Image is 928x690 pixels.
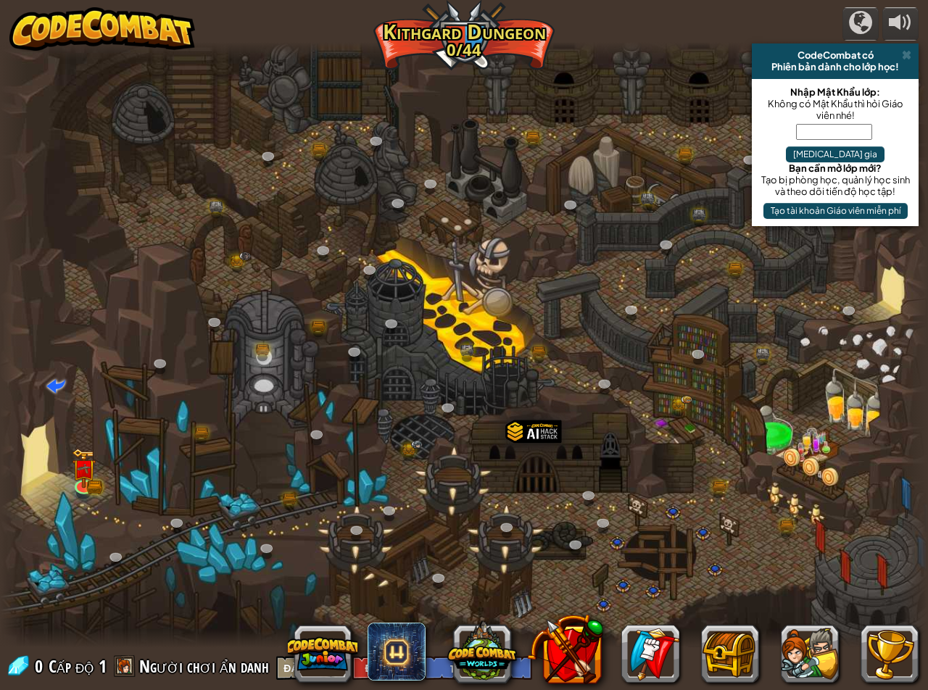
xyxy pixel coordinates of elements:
span: 1 [99,654,107,678]
span: Người chơi ẩn danh [139,654,269,678]
img: level-banner-unlock.png [72,449,96,489]
div: Tạo bị phòng học, quản lý học sinh và theo dõi tiến độ học tập! [759,174,911,197]
div: Phiên bản dành cho lớp học! [758,61,913,72]
span: Cấp độ [49,654,94,678]
img: portrait.png [681,396,692,404]
div: CodeCombat có [758,49,913,61]
div: Không có Mật Khẩu thì hỏi Giáo viên nhé! [759,98,911,121]
img: portrait.png [411,440,423,449]
img: portrait.png [239,252,251,261]
button: Tạo tài khoản Giáo viên miễn phí [763,203,908,219]
span: 0 [35,654,47,678]
div: Nhập Mật Khẩu lớp: [759,86,911,98]
img: bronze-chest.png [86,481,102,494]
button: [MEDICAL_DATA] gia [786,146,884,162]
img: portrait.png [77,463,91,474]
img: CodeCombat - Learn how to code by playing a game [9,7,195,51]
button: Tùy chỉnh âm lượng [882,7,919,41]
div: Bạn cần mở lớp mới? [759,162,911,174]
button: Đăng nhập [276,656,344,680]
button: Chiến dịch [842,7,879,41]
